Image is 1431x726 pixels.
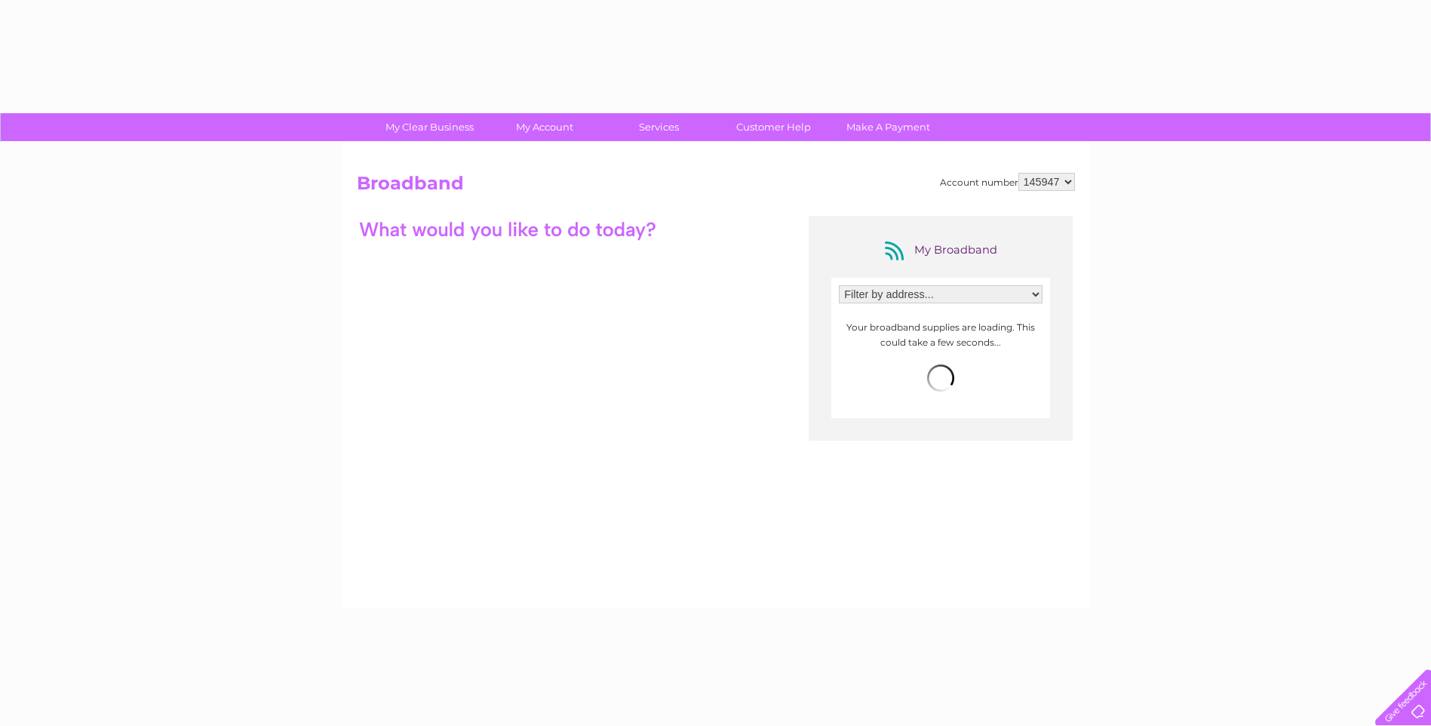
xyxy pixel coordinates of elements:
[880,238,1001,263] div: My Broadband
[367,113,492,141] a: My Clear Business
[839,320,1043,349] p: Your broadband supplies are loading. This could take a few seconds...
[482,113,606,141] a: My Account
[357,173,1075,201] h2: Broadband
[826,113,950,141] a: Make A Payment
[927,365,954,392] img: loading
[597,113,721,141] a: Services
[940,173,1075,191] div: Account number
[711,113,836,141] a: Customer Help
